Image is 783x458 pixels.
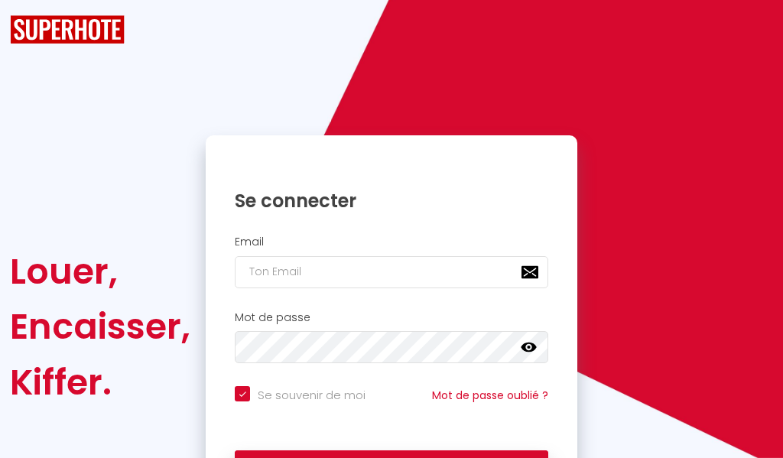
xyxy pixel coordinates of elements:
[10,244,190,299] div: Louer,
[10,299,190,354] div: Encaisser,
[235,256,548,288] input: Ton Email
[235,235,548,248] h2: Email
[235,311,548,324] h2: Mot de passe
[432,388,548,403] a: Mot de passe oublié ?
[10,355,190,410] div: Kiffer.
[10,15,125,44] img: SuperHote logo
[235,189,548,213] h1: Se connecter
